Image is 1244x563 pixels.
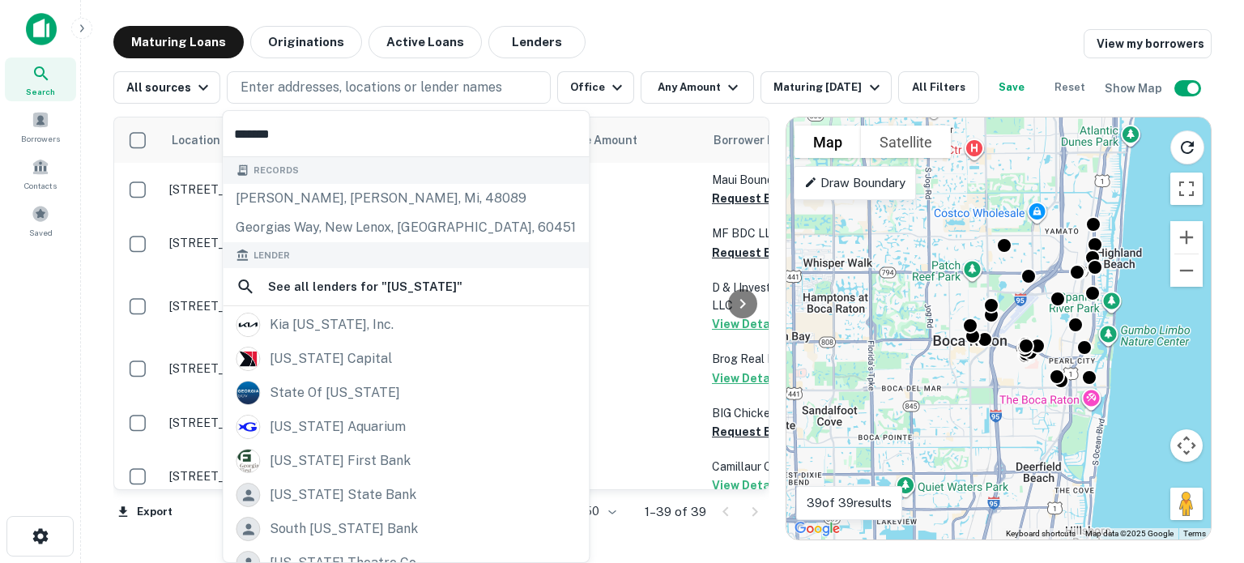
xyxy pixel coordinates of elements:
div: [US_STATE] first bank [270,449,411,473]
span: Search [26,85,55,98]
button: All Filters [898,71,979,104]
th: Location [161,117,388,163]
button: Maturing [DATE] [760,71,891,104]
button: Reload search area [1170,130,1204,164]
th: Mortgage Amount [526,117,704,163]
p: D & I Investment Properties LLC [712,279,874,314]
span: Borrowers [21,132,60,145]
span: Records [253,164,299,177]
button: View Details [712,314,784,334]
a: kia [US_STATE], inc. [223,308,589,342]
img: picture [236,416,259,438]
button: Reset [1044,71,1096,104]
button: Zoom in [1170,221,1203,254]
span: Map data ©2025 Google [1085,529,1174,538]
span: Mortgage Amount [535,130,658,150]
div: Maturing [DATE] [773,78,884,97]
p: $2.1M [534,360,696,377]
p: 1–39 of 39 [645,502,706,522]
span: Saved [29,226,53,239]
button: Export [113,500,177,524]
button: Keyboard shortcuts [1006,528,1076,540]
span: Lender [253,249,290,262]
div: [US_STATE] capital [270,347,392,371]
div: All sources [126,78,213,97]
a: View my borrowers [1084,29,1212,58]
div: [US_STATE] aquarium [270,415,406,439]
p: [STREET_ADDRESS] [169,361,380,376]
p: BIG Chicken Dinner LLC [712,404,874,422]
button: Enter addresses, locations or lender names [227,71,551,104]
button: Show street map [795,126,861,158]
a: [US_STATE] first bank [223,444,589,478]
button: Zoom out [1170,254,1203,287]
button: Active Loans [369,26,482,58]
p: 39 of 39 results [807,493,892,513]
p: $416.5k [534,414,696,432]
a: Contacts [5,151,76,195]
button: Toggle fullscreen view [1170,173,1203,205]
p: Camillaur Corporation [712,458,874,476]
a: Borrowers [5,104,76,148]
p: [STREET_ADDRESS] [169,469,380,484]
img: capitalize-icon.png [26,13,57,45]
button: Show satellite imagery [861,126,951,158]
div: [PERSON_NAME], [PERSON_NAME], mi, 48089 [223,184,589,213]
p: Enter addresses, locations or lender names [241,78,502,97]
img: picture [236,348,259,370]
div: kia [US_STATE], inc. [270,313,394,337]
span: Borrower Name [714,130,799,150]
p: [STREET_ADDRESS] [169,236,380,250]
button: Save your search to get updates of matches that match your search criteria. [986,71,1037,104]
button: Request Borrower Info [712,243,843,262]
p: $270k [534,235,696,253]
img: picture [236,382,259,404]
div: 50 [578,500,619,523]
button: Request Borrower Info [712,189,843,208]
button: Map camera controls [1170,429,1203,462]
p: $187.3k [534,181,696,198]
button: Any Amount [641,71,754,104]
img: picture [236,450,259,472]
span: Contacts [24,179,57,192]
p: MF BDC LLC [712,224,874,242]
h6: Show Map [1105,79,1165,97]
button: View Details [712,476,784,495]
span: Location [171,130,220,150]
a: Open this area in Google Maps (opens a new window) [790,518,844,540]
p: $1.1M [534,467,696,485]
div: south [US_STATE] bank [270,517,418,541]
div: georgias way, new lenox, [GEOGRAPHIC_DATA], 60451 [223,213,589,242]
a: south [US_STATE] bank [223,512,589,546]
p: [STREET_ADDRESS] [169,182,380,197]
button: Lenders [488,26,586,58]
a: Search [5,58,76,101]
div: 0 0 [786,117,1211,540]
p: Maui Bound LLC [712,171,874,189]
img: Google [790,518,844,540]
button: Maturing Loans [113,26,244,58]
button: View Details [712,369,784,388]
p: Brog Real Estate LLC [712,350,874,368]
button: Office [557,71,634,104]
img: picture [236,313,259,336]
h6: See all lenders for " [US_STATE] " [268,277,462,296]
p: $1.1M [534,297,696,315]
a: [US_STATE] capital [223,342,589,376]
button: Originations [250,26,362,58]
a: Terms (opens in new tab) [1183,529,1206,538]
a: state of [US_STATE] [223,376,589,410]
a: [US_STATE] aquarium [223,410,589,444]
th: Borrower Name [704,117,882,163]
div: [US_STATE] state bank [270,483,416,507]
a: Saved [5,198,76,242]
iframe: Chat Widget [1163,433,1244,511]
button: Request Borrower Info [712,422,843,441]
p: [STREET_ADDRESS][PERSON_NAME] [169,299,380,313]
button: All sources [113,71,220,104]
p: Draw Boundary [804,173,905,193]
